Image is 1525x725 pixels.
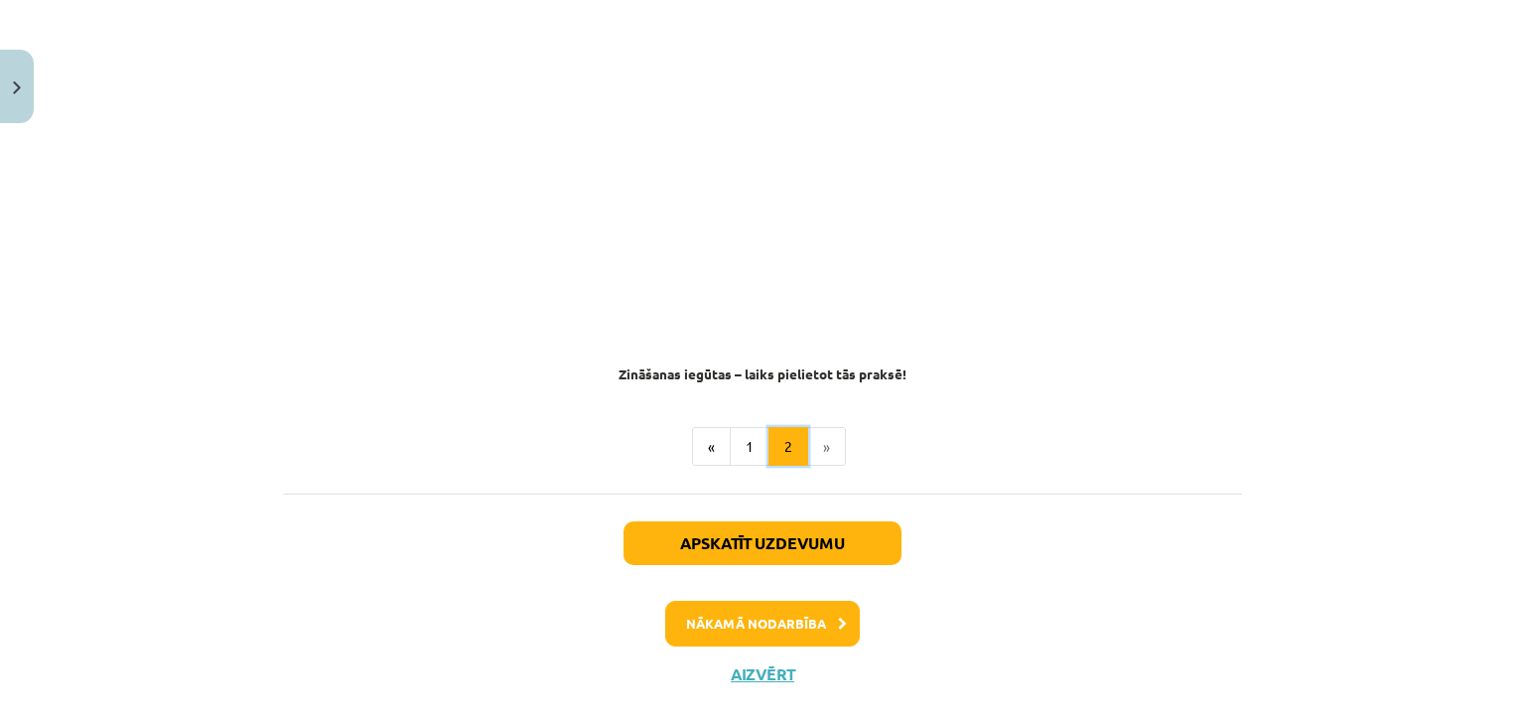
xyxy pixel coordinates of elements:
[283,427,1242,467] nav: Page navigation example
[725,664,800,684] button: Aizvērt
[619,364,906,382] strong: Zināšanas iegūtas – laiks pielietot tās praksē!
[624,521,901,565] button: Apskatīt uzdevumu
[692,427,731,467] button: «
[730,427,769,467] button: 1
[665,601,860,647] button: Nākamā nodarbība
[13,81,21,94] img: icon-close-lesson-0947bae3869378f0d4975bcd49f059093ad1ed9edebbc8119c70593378902aed.svg
[768,427,808,467] button: 2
